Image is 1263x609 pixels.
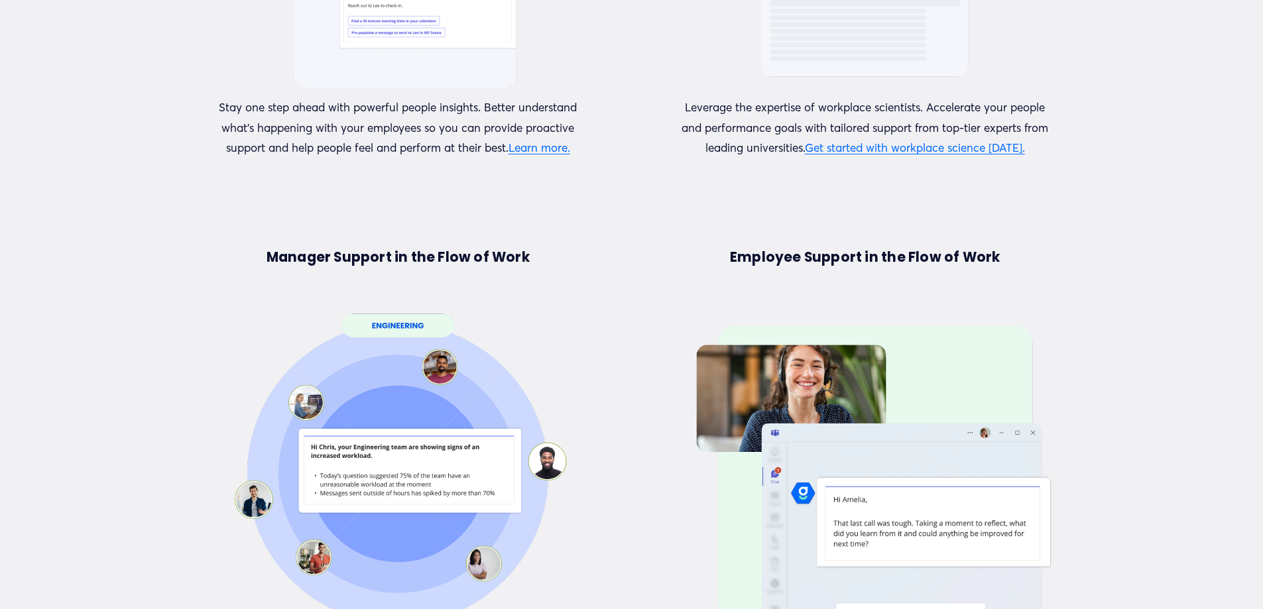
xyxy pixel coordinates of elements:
strong: Employee Support in the Flow of Work [730,248,1000,266]
a: Learn more. [509,140,570,154]
strong: Manager Support in the Flow of Work [267,248,530,266]
p: Stay one step ahead with powerful people insights. Better understand what’s happening with your e... [207,97,589,158]
a: Get started with workplace science [DATE]. [805,140,1025,154]
p: Leverage the expertise of workplace scientists. Accelerate your people and performance goals with... [674,97,1056,158]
